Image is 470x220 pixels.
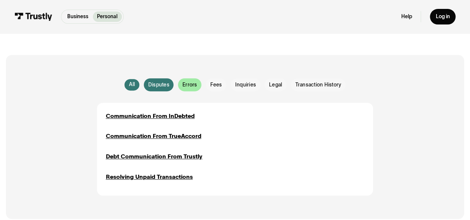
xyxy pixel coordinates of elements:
form: Email Form [97,78,373,91]
span: Disputes [148,81,169,89]
div: All [129,81,135,88]
a: All [124,79,139,91]
p: Business [67,13,88,21]
span: Errors [182,81,197,89]
span: Legal [269,81,282,89]
a: Personal [93,12,122,22]
span: Fees [210,81,222,89]
a: Business [63,12,93,22]
p: Personal [97,13,117,21]
a: Communication From InDebted [106,112,195,120]
span: Transaction History [295,81,341,89]
a: Resolving Unpaid Transactions [106,173,193,181]
a: Log in [430,9,456,24]
div: Log in [435,13,450,20]
a: Communication From TrueAccord [106,132,201,140]
a: Debt Communication From Trustly [106,152,202,161]
img: Trustly Logo [14,13,52,20]
span: Inquiries [235,81,256,89]
a: Help [401,13,412,20]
